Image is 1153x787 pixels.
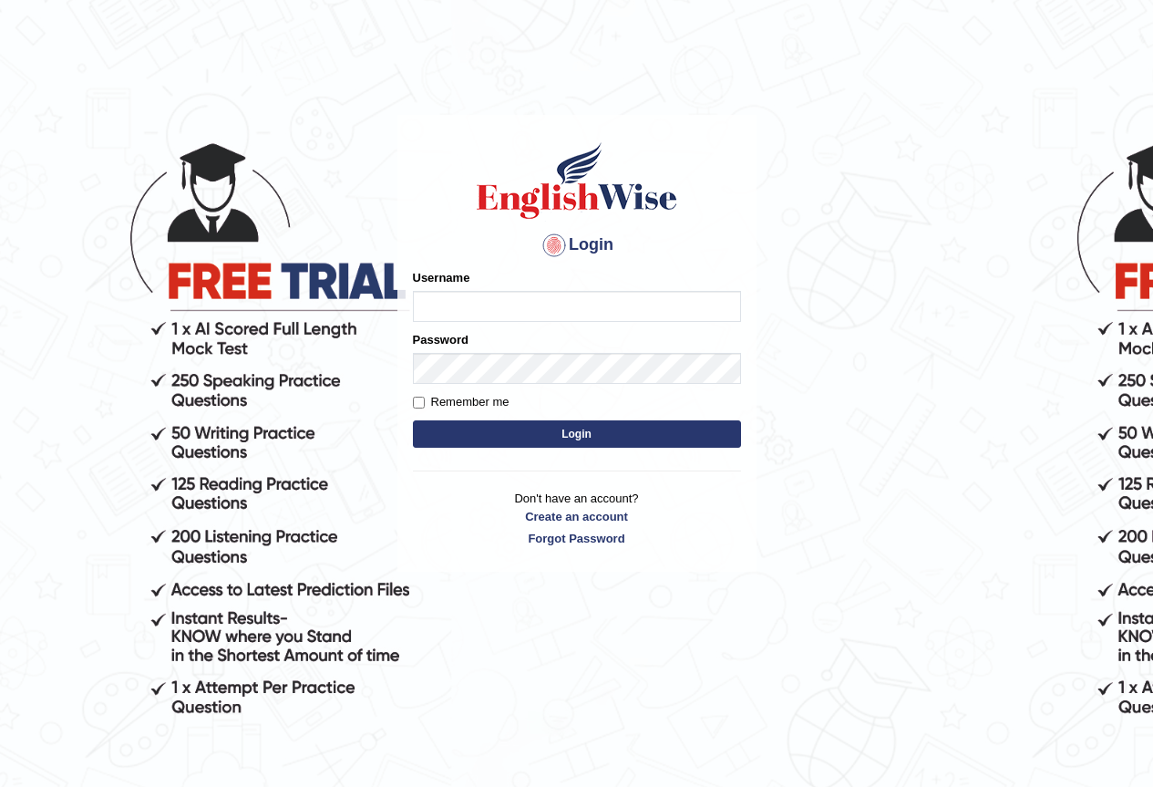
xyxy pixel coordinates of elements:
[413,393,510,411] label: Remember me
[413,231,741,260] h4: Login
[413,420,741,448] button: Login
[413,331,468,348] label: Password
[413,530,741,547] a: Forgot Password
[473,140,681,222] img: Logo of English Wise sign in for intelligent practice with AI
[413,269,470,286] label: Username
[413,397,425,409] input: Remember me
[413,508,741,525] a: Create an account
[413,490,741,546] p: Don't have an account?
